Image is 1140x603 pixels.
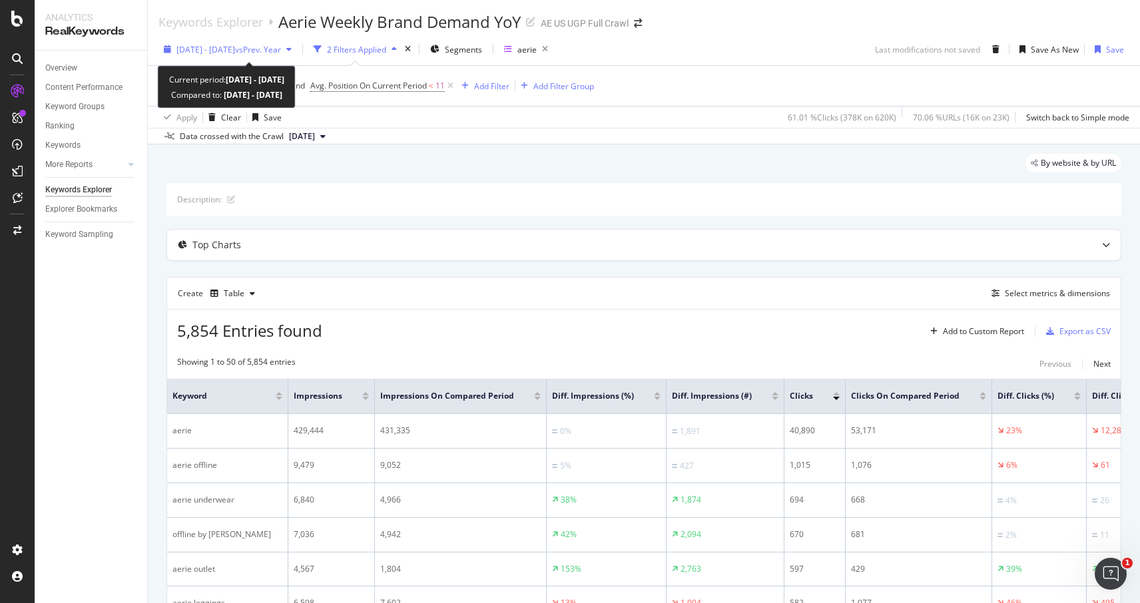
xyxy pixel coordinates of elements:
[291,80,305,91] div: and
[552,390,634,402] span: Diff. Impressions (%)
[681,528,701,540] div: 2,094
[178,283,260,304] div: Create
[308,39,402,60] button: 2 Filters Applied
[997,533,1003,537] img: Equal
[45,183,112,197] div: Keywords Explorer
[515,78,594,94] button: Add Filter Group
[925,321,1024,342] button: Add to Custom Report
[1026,112,1129,123] div: Switch back to Simple mode
[247,106,282,128] button: Save
[45,24,137,39] div: RealKeywords
[45,100,105,114] div: Keyword Groups
[294,425,369,437] div: 429,444
[45,11,137,24] div: Analytics
[790,459,840,471] div: 1,015
[158,106,197,128] button: Apply
[402,43,414,56] div: times
[851,528,986,540] div: 681
[172,563,282,575] div: aerie outlet
[45,119,138,133] a: Ranking
[788,112,896,123] div: 61.01 % Clicks ( 378K on 620K )
[533,81,594,92] div: Add Filter Group
[943,327,1024,335] div: Add to Custom Report
[45,100,138,114] a: Keyword Groups
[45,61,77,75] div: Overview
[851,390,960,402] span: Clicks On Compared Period
[790,563,840,575] div: 597
[294,494,369,506] div: 6,840
[1059,325,1111,337] div: Export as CSV
[541,17,629,30] div: AE US UGP Full Crawl
[1041,321,1111,342] button: Export as CSV
[171,87,282,102] div: Compared to:
[380,494,541,506] div: 4,966
[997,390,1054,402] span: Diff. Clicks (%)
[561,563,581,575] div: 153%
[1005,495,1017,506] div: 4%
[1039,356,1071,372] button: Previous
[1100,529,1109,541] div: 11
[1100,495,1109,506] div: 26
[681,494,701,506] div: 1,874
[561,528,577,540] div: 42%
[851,494,986,506] div: 668
[986,286,1110,301] button: Select metrics & dimensions
[291,79,305,92] button: and
[169,72,284,87] div: Current period:
[294,528,369,540] div: 7,036
[1021,106,1129,128] button: Switch back to Simple mode
[45,228,113,242] div: Keyword Sampling
[224,290,244,298] div: Table
[45,138,81,152] div: Keywords
[294,390,342,402] span: Impressions
[680,425,701,437] div: 1,891
[517,44,537,55] div: aerie
[158,15,263,29] a: Keywords Explorer
[445,44,482,55] span: Segments
[435,77,445,95] span: 11
[1006,459,1017,471] div: 6%
[45,81,138,95] a: Content Performance
[1092,499,1097,502] img: Equal
[1014,39,1079,60] button: Save As New
[172,528,282,540] div: offline by [PERSON_NAME]
[45,158,125,172] a: More Reports
[561,494,577,506] div: 38%
[172,494,282,506] div: aerie underwear
[45,202,117,216] div: Explorer Bookmarks
[380,528,541,540] div: 4,942
[429,80,433,91] span: <
[851,425,986,437] div: 53,171
[180,130,284,142] div: Data crossed with the Crawl
[45,138,138,152] a: Keywords
[235,44,281,55] span: vs Prev. Year
[672,429,677,433] img: Equal
[634,19,642,28] div: arrow-right-arrow-left
[294,459,369,471] div: 9,479
[327,44,386,55] div: 2 Filters Applied
[264,112,282,123] div: Save
[380,459,541,471] div: 9,052
[221,112,241,123] div: Clear
[278,11,521,33] div: Aerie Weekly Brand Demand YoY
[172,459,282,471] div: aerie offline
[45,61,138,75] a: Overview
[45,228,138,242] a: Keyword Sampling
[851,459,986,471] div: 1,076
[552,429,557,433] img: Equal
[45,202,138,216] a: Explorer Bookmarks
[176,112,197,123] div: Apply
[1031,44,1079,55] div: Save As New
[875,44,980,55] div: Last modifications not saved
[1122,558,1133,568] span: 1
[474,81,509,92] div: Add Filter
[176,44,235,55] span: [DATE] - [DATE]
[45,119,75,133] div: Ranking
[380,390,514,402] span: Impressions On Compared Period
[172,425,282,437] div: aerie
[177,319,322,341] span: 5,854 Entries found
[913,112,1009,123] div: 70.06 % URLs ( 16K on 23K )
[222,89,282,100] b: [DATE] - [DATE]
[192,238,241,252] div: Top Charts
